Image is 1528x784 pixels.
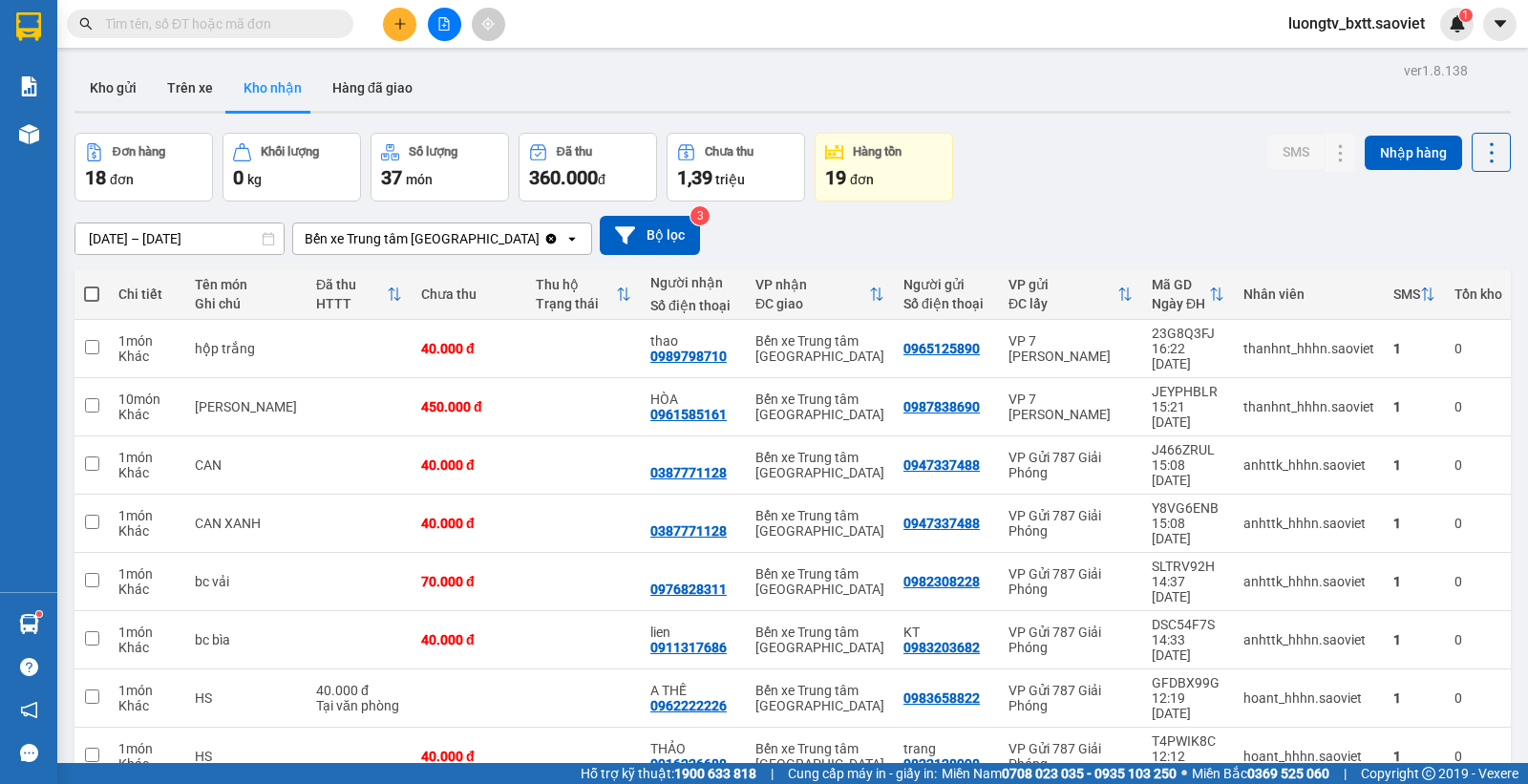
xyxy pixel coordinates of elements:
[690,206,710,225] sup: 3
[903,625,989,640] div: KT
[195,399,297,414] div: THÙNG SƠN
[1449,15,1466,32] img: icon-new-feature
[850,172,874,187] span: đơn
[74,65,152,111] button: Kho gửi
[1152,516,1224,546] div: 15:08 [DATE]
[118,349,176,364] div: Khác
[903,296,989,311] div: Số điện thoại
[1393,749,1435,764] div: 1
[1008,625,1133,655] div: VP Gửi 787 Giải Phóng
[20,701,38,719] span: notification
[529,166,598,189] span: 360.000
[421,286,517,302] div: Chưa thu
[650,683,736,698] div: A THẾ
[650,349,727,364] div: 0989798710
[1247,766,1329,781] strong: 0369 525 060
[421,749,517,764] div: 40.000 đ
[195,277,297,292] div: Tên món
[75,223,284,254] input: Select a date range.
[195,296,297,311] div: Ghi chú
[195,690,297,706] div: HS
[19,614,39,634] img: warehouse-icon
[650,465,727,480] div: 0387771128
[755,392,884,422] div: Bến xe Trung tâm [GEOGRAPHIC_DATA]
[118,756,176,772] div: Khác
[85,166,106,189] span: 18
[118,582,176,597] div: Khác
[74,133,213,201] button: Đơn hàng18đơn
[1152,442,1224,457] div: J466ZRUL
[1152,559,1224,574] div: SLTRV92H
[1454,749,1502,764] div: 0
[228,65,317,111] button: Kho nhận
[1008,683,1133,713] div: VP Gửi 787 Giải Phóng
[755,683,884,713] div: Bến xe Trung tâm [GEOGRAPHIC_DATA]
[1393,690,1435,706] div: 1
[1008,741,1133,772] div: VP Gửi 787 Giải Phóng
[1273,11,1440,35] span: luongtv_bxtt.saoviet
[755,625,884,655] div: Bến xe Trung tâm [GEOGRAPHIC_DATA]
[755,566,884,597] div: Bến xe Trung tâm [GEOGRAPHIC_DATA]
[428,8,461,41] button: file-add
[650,333,736,349] div: thao
[1243,574,1374,589] div: anhttk_hhhn.saoviet
[1152,749,1224,779] div: 12:12 [DATE]
[195,632,297,647] div: bc bìa
[1243,341,1374,356] div: thanhnt_hhhn.saoviet
[261,145,319,159] div: Khối lượng
[195,457,297,473] div: CAN
[437,17,451,31] span: file-add
[381,166,402,189] span: 37
[195,574,297,589] div: bc vải
[1243,399,1374,414] div: thanhnt_hhhn.saoviet
[113,145,165,159] div: Đơn hàng
[715,172,745,187] span: triệu
[746,269,894,320] th: Toggle SortBy
[20,658,38,676] span: question-circle
[1393,341,1435,356] div: 1
[825,166,846,189] span: 19
[771,763,774,784] span: |
[1243,457,1374,473] div: anhttk_hhhn.saoviet
[1454,574,1502,589] div: 0
[195,749,297,764] div: HS
[1393,399,1435,414] div: 1
[118,407,176,422] div: Khác
[903,341,980,356] div: 0965125890
[118,450,176,465] div: 1 món
[195,341,297,356] div: hộp trắng
[1454,457,1502,473] div: 0
[1393,457,1435,473] div: 1
[1008,450,1133,480] div: VP Gửi 787 Giải Phóng
[152,65,228,111] button: Trên xe
[581,763,756,784] span: Hỗ trợ kỹ thuật:
[903,277,989,292] div: Người gửi
[1002,766,1177,781] strong: 0708 023 035 - 0935 103 250
[650,625,736,640] div: lien
[118,741,176,756] div: 1 món
[421,516,517,531] div: 40.000 đ
[421,574,517,589] div: 70.000 đ
[650,640,727,655] div: 0911317686
[1454,632,1502,647] div: 0
[942,763,1177,784] span: Miền Nam
[421,457,517,473] div: 40.000 đ
[1492,15,1509,32] span: caret-down
[650,582,727,597] div: 0976828311
[1454,341,1502,356] div: 0
[118,392,176,407] div: 10 món
[1152,500,1224,516] div: Y8VG6ENB
[1008,333,1133,364] div: VP 7 [PERSON_NAME]
[1152,690,1224,721] div: 12:19 [DATE]
[316,698,402,713] div: Tại văn phòng
[1365,136,1462,170] button: Nhập hàng
[305,229,540,248] div: Bến xe Trung tâm [GEOGRAPHIC_DATA]
[650,298,736,313] div: Số điện thoại
[1462,9,1469,22] span: 1
[1152,399,1224,430] div: 15:21 [DATE]
[598,172,605,187] span: đ
[564,231,580,246] svg: open
[1393,632,1435,647] div: 1
[519,133,657,201] button: Đã thu360.000đ
[755,508,884,539] div: Bến xe Trung tâm [GEOGRAPHIC_DATA]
